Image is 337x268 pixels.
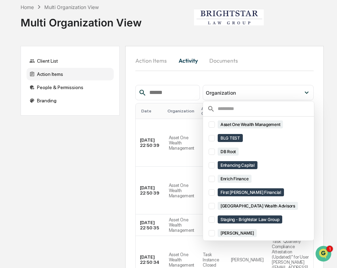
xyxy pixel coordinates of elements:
div: Multi Organization View [21,11,142,29]
td: Task Closed [199,167,226,214]
div: Action Items [27,68,114,80]
div: Multi Organization View [44,4,99,10]
div: Staging - Brightstar Law Group [218,215,282,223]
img: Brightstar Law Group [194,9,264,25]
span: Organization [206,90,236,96]
div: Asset One Wealth Management [218,120,283,128]
button: See all [108,76,127,84]
td: Asset One Wealth Management [165,214,199,236]
div: Toggle SortBy [201,106,224,116]
div: We're available if you need us! [31,60,96,66]
iframe: Open customer support [315,245,334,264]
span: [PERSON_NAME] [22,95,57,100]
td: [DATE] 22:50:39 [136,167,164,214]
span: • [58,95,60,100]
button: Documents [204,52,244,69]
div: People & Permissions [27,81,114,94]
div: DB Root [218,148,239,156]
td: Asset One Wealth Management [165,167,199,214]
a: 🖐️Preclearance [4,140,48,152]
div: 🔎 [7,156,13,162]
div: activity tabs [135,52,313,69]
div: Enhancing Capital [218,161,257,169]
div: Toggle SortBy [141,109,162,113]
div: Past conversations [7,77,47,83]
button: Activity [172,52,204,69]
span: • [58,113,60,119]
span: Attestations [58,142,87,149]
a: 🗄️Attestations [48,140,89,152]
td: [DATE] 22:50:35 [136,214,164,236]
div: Start new chat [31,53,114,60]
img: 8933085812038_c878075ebb4cc5468115_72.jpg [15,53,27,66]
p: How can we help? [7,15,127,26]
img: 1746055101610-c473b297-6a78-478c-a979-82029cc54cd1 [14,95,20,101]
div: Enrich Finance [218,175,252,183]
button: Action Items [135,52,172,69]
td: Signed Document [199,214,226,236]
div: [PERSON_NAME] [218,229,257,237]
td: [DATE] 22:50:39 [136,119,164,167]
span: Data Lookup [14,156,44,163]
div: Toggle SortBy [167,109,196,113]
span: [PERSON_NAME] [22,113,57,119]
td: Task Instance Closed [199,119,226,167]
div: First [PERSON_NAME] Financial [218,188,284,196]
a: 🔎Data Lookup [4,153,47,165]
div: [GEOGRAPHIC_DATA] Wealth Advisors [218,202,298,210]
div: 🗄️ [51,143,56,149]
div: Client List [27,55,114,67]
button: Start new chat [119,55,127,64]
span: [DATE] [62,95,76,100]
div: Branding [27,94,114,107]
div: BLG TEST [218,134,243,142]
div: Home [21,4,34,10]
img: Cece Ferraez [7,107,18,118]
span: Pylon [69,173,84,178]
img: 1746055101610-c473b297-6a78-478c-a979-82029cc54cd1 [7,53,20,66]
span: [DATE] [62,113,76,119]
td: Asset One Wealth Management [165,119,199,167]
img: Mark Michael Astarita [7,88,18,99]
div: 🖐️ [7,143,13,149]
span: Preclearance [14,142,45,149]
a: Powered byPylon [49,172,84,178]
